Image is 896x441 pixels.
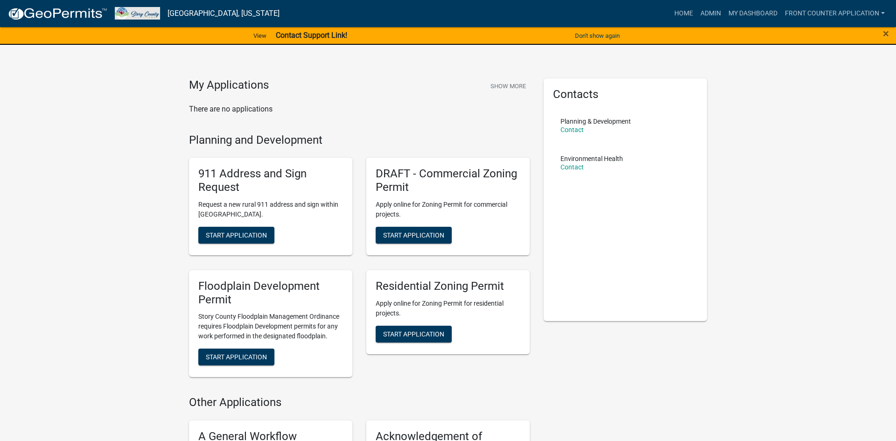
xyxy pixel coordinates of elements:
[883,27,889,40] span: ×
[189,133,530,147] h4: Planning and Development
[560,155,623,162] p: Environmental Health
[553,88,698,101] h5: Contacts
[168,6,280,21] a: [GEOGRAPHIC_DATA], [US_STATE]
[671,5,697,22] a: Home
[189,78,269,92] h4: My Applications
[198,280,343,307] h5: Floodplain Development Permit
[697,5,725,22] a: Admin
[198,200,343,219] p: Request a new rural 911 address and sign within [GEOGRAPHIC_DATA].
[376,299,520,318] p: Apply online for Zoning Permit for residential projects.
[189,396,530,409] h4: Other Applications
[560,163,584,171] a: Contact
[376,167,520,194] h5: DRAFT - Commercial Zoning Permit
[250,28,270,43] a: View
[198,312,343,341] p: Story County Floodplain Management Ordinance requires Floodplain Development permits for any work...
[571,28,623,43] button: Don't show again
[725,5,781,22] a: My Dashboard
[560,126,584,133] a: Contact
[198,167,343,194] h5: 911 Address and Sign Request
[189,104,530,115] p: There are no applications
[383,231,444,238] span: Start Application
[883,28,889,39] button: Close
[198,349,274,365] button: Start Application
[376,326,452,343] button: Start Application
[376,227,452,244] button: Start Application
[560,118,631,125] p: Planning & Development
[115,7,160,20] img: Story County, Iowa
[487,78,530,94] button: Show More
[781,5,889,22] a: Front Counter Application
[198,227,274,244] button: Start Application
[206,231,267,238] span: Start Application
[383,330,444,337] span: Start Application
[376,280,520,293] h5: Residential Zoning Permit
[276,31,347,40] strong: Contact Support Link!
[206,353,267,361] span: Start Application
[376,200,520,219] p: Apply online for Zoning Permit for commercial projects.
